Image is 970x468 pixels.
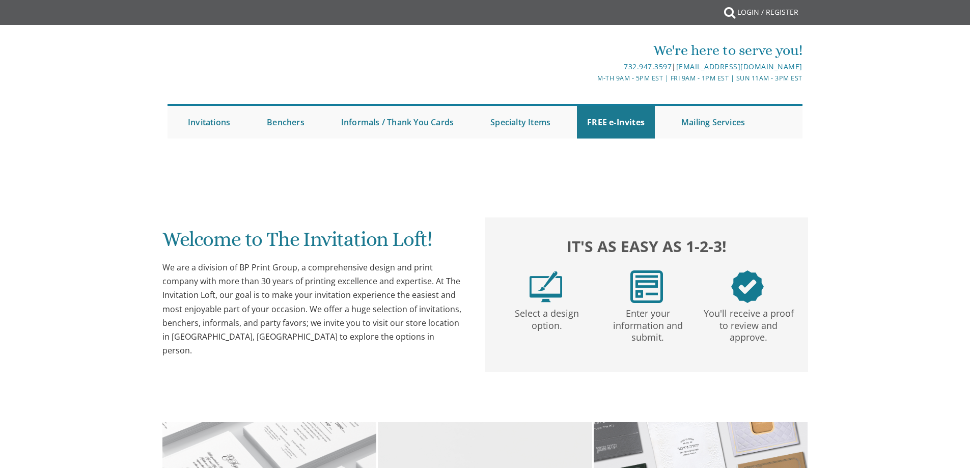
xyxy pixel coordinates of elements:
p: Enter your information and submit. [599,303,696,344]
div: M-Th 9am - 5pm EST | Fri 9am - 1pm EST | Sun 11am - 3pm EST [380,73,802,84]
p: You'll receive a proof to review and approve. [700,303,797,344]
div: We are a division of BP Print Group, a comprehensive design and print company with more than 30 y... [162,261,465,357]
h2: It's as easy as 1-2-3! [495,235,798,258]
a: Informals / Thank You Cards [331,106,464,139]
h1: Welcome to The Invitation Loft! [162,228,465,258]
div: | [380,61,802,73]
a: 732.947.3597 [624,62,672,71]
img: step2.png [630,270,663,303]
a: Specialty Items [480,106,561,139]
a: [EMAIL_ADDRESS][DOMAIN_NAME] [676,62,802,71]
div: We're here to serve you! [380,40,802,61]
a: Invitations [178,106,240,139]
img: step1.png [530,270,562,303]
img: step3.png [731,270,764,303]
p: Select a design option. [498,303,595,332]
a: FREE e-Invites [577,106,655,139]
a: Mailing Services [671,106,755,139]
a: Benchers [257,106,315,139]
